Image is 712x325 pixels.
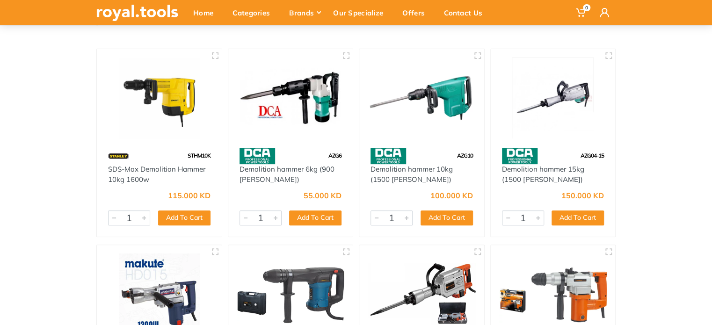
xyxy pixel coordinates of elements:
[457,152,473,159] span: AZG10
[96,5,178,21] img: royal.tools Logo
[502,165,584,184] a: Demolition hammer 15kg (1500 [PERSON_NAME])
[240,165,334,184] a: Demolition hammer 6kg (900 [PERSON_NAME])
[583,4,590,11] span: 0
[421,210,473,225] button: Add To Cart
[187,3,226,22] div: Home
[502,148,538,164] img: 58.webp
[158,210,211,225] button: Add To Cart
[168,192,211,199] div: 115.000 KD
[108,148,129,164] img: 15.webp
[430,192,473,199] div: 100.000 KD
[499,58,607,138] img: Royal Tools - Demolition hammer 15kg (1500 watts)
[240,148,275,164] img: 58.webp
[237,58,345,138] img: Royal Tools - Demolition hammer 6kg (900 watts)
[304,192,341,199] div: 55.000 KD
[371,148,406,164] img: 58.webp
[105,58,213,138] img: Royal Tools - SDS-Max Demolition Hammer 10kg 1600w
[327,3,396,22] div: Our Specialize
[396,3,437,22] div: Offers
[188,152,211,159] span: STHM10K
[328,152,341,159] span: AZG6
[371,165,453,184] a: Demolition hammer 10kg (1500 [PERSON_NAME])
[581,152,604,159] span: AZG04-15
[283,3,327,22] div: Brands
[226,3,283,22] div: Categories
[561,192,604,199] div: 150.000 KD
[552,210,604,225] button: Add To Cart
[289,210,341,225] button: Add To Cart
[368,58,476,138] img: Royal Tools - Demolition hammer 10kg (1500 watts)
[108,165,205,184] a: SDS-Max Demolition Hammer 10kg 1600w
[437,3,495,22] div: Contact Us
